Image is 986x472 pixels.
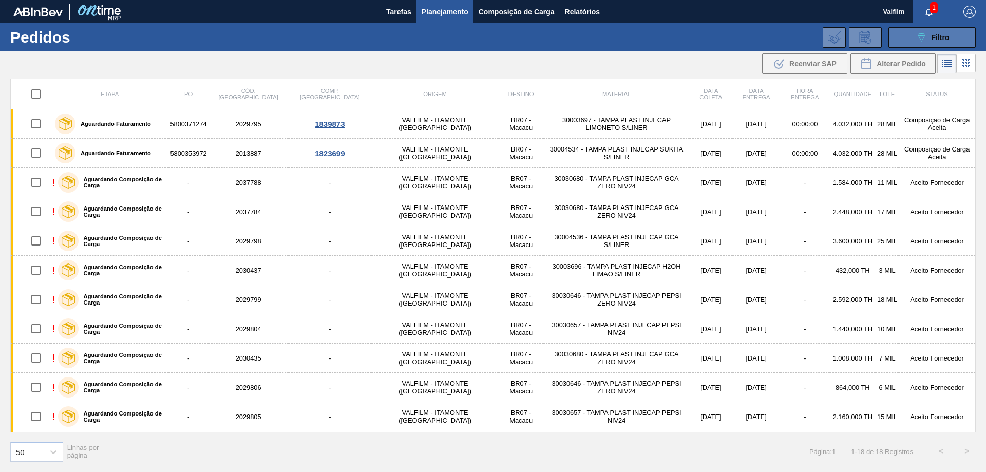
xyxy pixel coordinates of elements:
td: [DATE] [732,431,780,461]
td: 28 MIL [876,139,899,168]
div: ! [52,382,55,393]
td: BR07 - Macacu [499,314,543,344]
span: Lote [880,91,895,97]
a: !Aguardando Composição de Carga-2030437-VALFILM - ITAMONTE ([GEOGRAPHIC_DATA])BR07 - Macacu300036... [11,256,976,285]
td: 288,000 TH [830,431,876,461]
label: Aguardando Composição de Carga [79,323,165,335]
div: Visão em Lista [937,54,957,73]
td: 30030646 - TAMPA PLAST INJECAP PEPSI ZERO NIV24 [543,373,689,402]
td: 30030680 - TAMPA PLAST INJECAP GCA ZERO NIV24 [543,168,689,197]
td: 18 MIL [876,285,899,314]
label: Aguardando Faturamento [75,121,151,127]
a: !Aguardando Composição de Carga-2037784-VALFILM - ITAMONTE ([GEOGRAPHIC_DATA])BR07 - Macacu300306... [11,197,976,226]
label: Aguardando Faturamento [75,150,151,156]
td: [DATE] [690,168,732,197]
td: 25 MIL [876,226,899,256]
td: [DATE] [732,402,780,431]
a: Aguardando Faturamento58003539722013887VALFILM - ITAMONTE ([GEOGRAPHIC_DATA])BR07 - Macacu3000453... [11,139,976,168]
td: VALFILM - ITAMONTE ([GEOGRAPHIC_DATA]) [371,314,499,344]
td: Aceito Fornecedor [899,373,975,402]
td: 2029799 [208,285,289,314]
td: 2029806 [208,373,289,402]
div: ! [52,235,55,247]
td: 28 MIL [876,109,899,139]
td: Aceito Fornecedor [899,168,975,197]
label: Aguardando Composição de Carga [79,352,165,364]
td: 4.032,000 TH [830,139,876,168]
span: Linhas por página [67,444,99,459]
td: 2029804 [208,314,289,344]
td: [DATE] [732,139,780,168]
span: Composição de Carga [479,6,555,18]
td: - [780,197,829,226]
div: ! [52,323,55,335]
span: Filtro [932,33,950,42]
td: [DATE] [732,373,780,402]
span: 1 - 18 de 18 Registros [851,448,913,456]
td: - [780,285,829,314]
td: 2029798 [208,226,289,256]
td: BR07 - Macacu [499,226,543,256]
td: [DATE] [732,285,780,314]
td: 1.584,000 TH [830,168,876,197]
label: Aguardando Composição de Carga [79,381,165,393]
td: Aceito Fornecedor [899,402,975,431]
span: PO [184,91,193,97]
td: [DATE] [690,256,732,285]
td: - [168,373,208,402]
td: [DATE] [732,168,780,197]
span: Página : 1 [809,448,836,456]
td: [DATE] [690,197,732,226]
span: Reenviar SAP [789,60,837,68]
td: BR07 - Macacu [499,256,543,285]
td: - [780,344,829,373]
td: 6 MIL [876,373,899,402]
td: VALFILM - ITAMONTE ([GEOGRAPHIC_DATA]) [371,256,499,285]
td: BR07 - Macacu [499,402,543,431]
div: Alterar Pedido [850,53,936,74]
td: VALFILM - ITAMONTE ([GEOGRAPHIC_DATA]) [371,402,499,431]
a: !Aguardando Composição de Carga-2029799-VALFILM - ITAMONTE ([GEOGRAPHIC_DATA])BR07 - Macacu300306... [11,285,976,314]
td: BR07 - Macacu [499,344,543,373]
td: VALFILM - ITAMONTE ([GEOGRAPHIC_DATA]) [371,197,499,226]
td: Aceito Fornecedor [899,285,975,314]
td: 30004534 - TAMPA PLAST INJECAP SUKITA S/LINER [543,139,689,168]
td: 2037784 [208,197,289,226]
span: Status [926,91,947,97]
span: Alterar Pedido [877,60,926,68]
span: Tarefas [386,6,411,18]
td: - [289,226,371,256]
label: Aguardando Composição de Carga [79,176,165,188]
div: ! [52,411,55,423]
span: Hora Entrega [791,88,819,100]
td: 30004536 - TAMPA PLAST INJECAP GCA S/LINER [543,431,689,461]
td: 5800371274 [168,109,208,139]
td: 15 MIL [876,402,899,431]
a: Aguardando Faturamento58003712742029795VALFILM - ITAMONTE ([GEOGRAPHIC_DATA])BR07 - Macacu3000369... [11,109,976,139]
span: Relatórios [565,6,600,18]
td: [DATE] [690,344,732,373]
label: Aguardando Composição de Carga [79,264,165,276]
div: Reenviar SAP [762,53,847,74]
td: - [168,431,208,461]
td: - [289,314,371,344]
td: 3.600,000 TH [830,226,876,256]
span: Material [602,91,631,97]
td: - [289,285,371,314]
td: - [780,168,829,197]
span: Origem [423,91,446,97]
td: [DATE] [732,226,780,256]
span: Comp. [GEOGRAPHIC_DATA] [300,88,359,100]
td: 2037788 [208,168,289,197]
button: Filtro [888,27,976,48]
button: Notificações [913,5,945,19]
td: Composição de Carga Aceita [899,109,975,139]
span: Data coleta [699,88,722,100]
span: Cód. [GEOGRAPHIC_DATA] [218,88,278,100]
td: VALFILM - ITAMONTE ([GEOGRAPHIC_DATA]) [371,285,499,314]
label: Aguardando Composição de Carga [79,235,165,247]
td: BR07 - Macacu [499,431,543,461]
td: Aceito Fornecedor [899,197,975,226]
td: - [780,431,829,461]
